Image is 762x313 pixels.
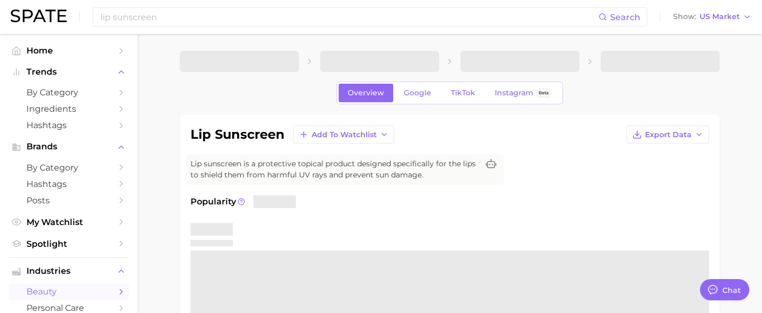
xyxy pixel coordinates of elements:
button: Export Data [627,126,709,144]
span: Hashtags [26,179,111,189]
a: My Watchlist [8,214,129,230]
h1: lip sunscreen [190,128,285,141]
span: Popularity [190,195,236,208]
span: Posts [26,195,111,205]
span: Hashtags [26,120,111,130]
a: Posts [8,192,129,209]
span: US Market [700,14,740,20]
span: beauty [26,287,111,297]
a: Ingredients [8,101,129,117]
a: by Category [8,159,129,176]
span: Spotlight [26,239,111,249]
span: by Category [26,163,111,173]
a: InstagramBeta [486,84,561,102]
a: Home [8,42,129,59]
a: Hashtags [8,117,129,133]
span: Overview [348,88,384,97]
span: by Category [26,87,111,97]
span: Add to Watchlist [312,130,377,139]
img: SPATE [11,10,67,22]
button: Add to Watchlist [293,126,394,144]
span: Lip sunscreen is a protective topical product designed specifically for the lips to shield them f... [190,158,478,181]
span: Search [610,12,640,22]
button: Industries [8,263,129,279]
span: Ingredients [26,104,111,114]
span: My Watchlist [26,217,111,227]
button: Trends [8,64,129,80]
span: Home [26,46,111,56]
button: ShowUS Market [670,10,754,24]
a: Google [395,84,440,102]
span: Google [404,88,431,97]
span: Brands [26,142,111,151]
span: TikTok [451,88,475,97]
a: Hashtags [8,176,129,192]
span: Beta [539,88,549,97]
a: beauty [8,283,129,300]
span: Show [673,14,696,20]
span: Export Data [645,130,692,139]
a: Overview [339,84,393,102]
a: by Category [8,84,129,101]
span: Trends [26,67,111,77]
input: Search here for a brand, industry, or ingredient [99,8,598,26]
span: Industries [26,266,111,276]
button: Brands [8,139,129,155]
span: Instagram [495,88,533,97]
a: TikTok [442,84,484,102]
a: Spotlight [8,236,129,252]
span: personal care [26,303,111,313]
